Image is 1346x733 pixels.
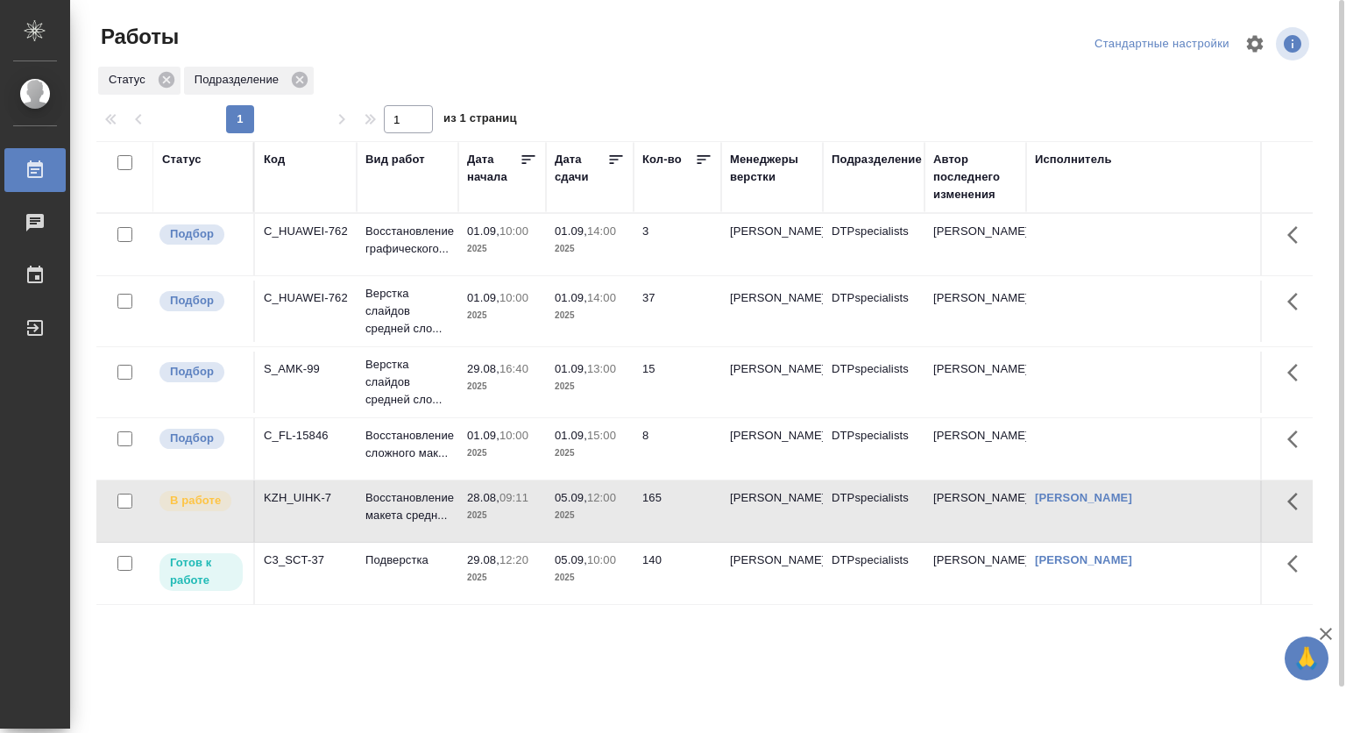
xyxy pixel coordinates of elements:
p: Подбор [170,430,214,447]
p: 01.09, [555,224,587,238]
p: 05.09, [555,491,587,504]
span: 🙏 [1292,640,1321,677]
td: 15 [634,352,721,413]
p: [PERSON_NAME] [730,552,814,569]
p: 2025 [555,507,625,524]
p: Восстановление макета средн... [365,489,450,524]
p: 2025 [467,445,537,462]
button: Здесь прячутся важные кнопки [1277,418,1319,460]
p: 10:00 [499,224,528,238]
button: Здесь прячутся важные кнопки [1277,543,1319,585]
td: 37 [634,281,721,342]
td: [PERSON_NAME] [924,418,1026,480]
p: 10:00 [499,291,528,304]
div: Можно подбирать исполнителей [158,223,244,246]
div: C_HUAWEI-762 [264,223,348,240]
button: Здесь прячутся важные кнопки [1277,214,1319,256]
div: Статус [98,67,181,95]
td: DTPspecialists [823,281,924,342]
div: Вид работ [365,151,425,168]
div: C3_SCT-37 [264,552,348,569]
span: Посмотреть информацию [1276,27,1313,60]
div: Исполнитель может приступить к работе [158,552,244,593]
div: Код [264,151,285,168]
td: [PERSON_NAME] [924,352,1026,413]
p: Подбор [170,292,214,310]
p: [PERSON_NAME] [730,427,814,445]
p: 01.09, [467,291,499,304]
td: 3 [634,214,721,275]
td: DTPspecialists [823,480,924,542]
div: Подразделение [832,151,922,168]
button: 🙏 [1285,637,1328,680]
p: 01.09, [555,362,587,375]
td: [PERSON_NAME] [924,281,1026,342]
div: Исполнитель выполняет работу [158,489,244,513]
p: Подверстка [365,552,450,569]
div: Автор последнего изменения [933,151,1017,203]
p: Готов к работе [170,554,232,589]
p: 29.08, [467,553,499,566]
p: Восстановление графического... [365,223,450,258]
td: [PERSON_NAME] [924,543,1026,604]
p: 14:00 [587,224,616,238]
div: Кол-во [642,151,682,168]
p: [PERSON_NAME] [730,223,814,240]
p: 10:00 [499,429,528,442]
button: Здесь прячутся важные кнопки [1277,281,1319,323]
p: 2025 [555,569,625,587]
button: Здесь прячутся важные кнопки [1277,480,1319,523]
p: 2025 [555,445,625,462]
td: 165 [634,480,721,542]
p: 16:40 [499,362,528,375]
div: Можно подбирать исполнителей [158,360,244,384]
span: Работы [96,23,179,51]
p: 01.09, [555,429,587,442]
td: DTPspecialists [823,352,924,413]
div: S_AMK-99 [264,360,348,378]
p: 10:00 [587,553,616,566]
p: 2025 [467,507,537,524]
p: 01.09, [467,429,499,442]
div: Дата сдачи [555,151,607,186]
p: 2025 [555,240,625,258]
div: Исполнитель [1035,151,1112,168]
p: [PERSON_NAME] [730,489,814,507]
p: Восстановление сложного мак... [365,427,450,462]
p: 13:00 [587,362,616,375]
div: C_HUAWEI-762 [264,289,348,307]
p: 2025 [555,307,625,324]
button: Здесь прячутся важные кнопки [1277,352,1319,394]
p: 01.09, [555,291,587,304]
p: [PERSON_NAME] [730,360,814,378]
p: 28.08, [467,491,499,504]
p: 14:00 [587,291,616,304]
p: Подбор [170,225,214,243]
p: [PERSON_NAME] [730,289,814,307]
td: [PERSON_NAME] [924,480,1026,542]
p: Верстка слайдов средней сло... [365,356,450,409]
p: 12:00 [587,491,616,504]
div: Подразделение [184,67,314,95]
p: 2025 [467,307,537,324]
p: В работе [170,492,221,509]
td: 140 [634,543,721,604]
p: 29.08, [467,362,499,375]
div: KZH_UIHK-7 [264,489,348,507]
p: Верстка слайдов средней сло... [365,285,450,338]
div: Можно подбирать исполнителей [158,427,244,451]
p: 2025 [467,378,537,395]
p: Подразделение [195,71,285,89]
p: 05.09, [555,553,587,566]
td: 8 [634,418,721,480]
span: Настроить таблицу [1234,23,1276,65]
div: Статус [162,151,202,168]
p: 12:20 [499,553,528,566]
span: из 1 страниц [443,108,517,133]
div: split button [1090,31,1234,58]
td: [PERSON_NAME] [924,214,1026,275]
td: DTPspecialists [823,543,924,604]
div: Дата начала [467,151,520,186]
p: 2025 [555,378,625,395]
div: Можно подбирать исполнителей [158,289,244,313]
